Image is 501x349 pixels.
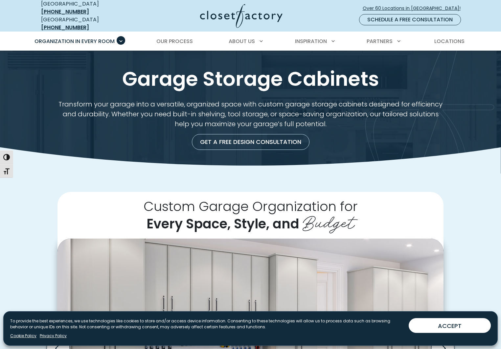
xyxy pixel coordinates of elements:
nav: Primary Menu [30,32,471,51]
a: [PHONE_NUMBER] [41,8,89,15]
img: Closet Factory Logo [200,4,283,28]
a: Get a Free Design Consultation [192,134,309,150]
span: Organization in Every Room [34,37,115,45]
span: Custom Garage Organization for [144,197,358,216]
a: Over 60 Locations in [GEOGRAPHIC_DATA]! [362,3,466,14]
p: To provide the best experiences, we use technologies like cookies to store and/or access device i... [10,318,403,330]
div: [GEOGRAPHIC_DATA] [41,16,136,32]
span: Inspiration [295,37,327,45]
span: Our Process [156,37,193,45]
a: Cookie Policy [10,333,36,339]
a: [PHONE_NUMBER] [41,24,89,31]
span: Partners [367,37,393,45]
span: Over 60 Locations in [GEOGRAPHIC_DATA]! [363,5,466,12]
p: Transform your garage into a versatile, organized space with custom garage storage cabinets desig... [57,99,444,129]
h1: Garage Storage Cabinets [40,66,462,91]
a: Schedule a Free Consultation [359,14,461,25]
span: Budget [303,208,354,234]
span: About Us [229,37,255,45]
span: Every Space, Style, and [147,215,299,233]
a: Privacy Policy [40,333,67,339]
button: ACCEPT [409,318,491,333]
span: Locations [434,37,465,45]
